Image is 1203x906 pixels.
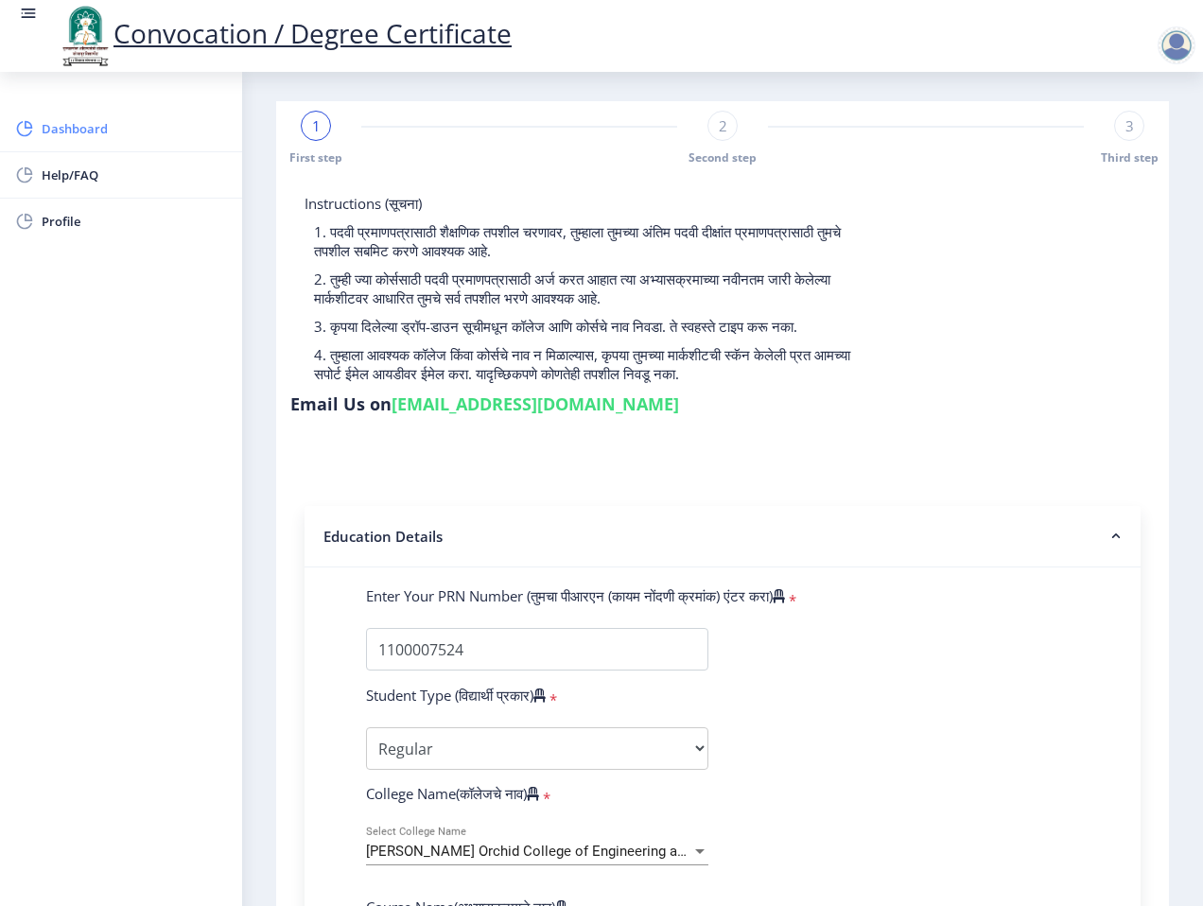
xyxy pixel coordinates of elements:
label: Enter Your PRN Number (तुमचा पीआरएन (कायम नोंदणी क्रमांक) एंटर करा) [366,586,785,605]
span: Second step [689,149,757,166]
p: 1. पदवी प्रमाणपत्रासाठी शैक्षणिक तपशील चरणावर, तुम्हाला तुमच्या अंतिम पदवी दीक्षांत प्रमाणपत्रासा... [314,222,862,260]
span: First step [289,149,342,166]
span: 3 [1125,116,1134,135]
span: Dashboard [42,117,227,140]
a: Convocation / Degree Certificate [57,15,512,51]
span: Help/FAQ [42,164,227,186]
h6: Email Us on [290,392,679,415]
img: logo [57,4,113,68]
p: 3. कृपया दिलेल्या ड्रॉप-डाउन सूचीमधून कॉलेज आणि कोर्सचे नाव निवडा. ते स्वहस्ते टाइप करू नका. [314,317,862,336]
span: Instructions (सूचना) [305,194,422,213]
span: 1 [312,116,321,135]
p: 4. तुम्हाला आवश्यक कॉलेज किंवा कोर्सचे नाव न मिळाल्यास, कृपया तुमच्या मार्कशीटची स्कॅन केलेली प्र... [314,345,862,383]
span: [PERSON_NAME] Orchid College of Engineering and Technology, [GEOGRAPHIC_DATA] [366,843,911,860]
input: PRN Number [366,628,708,671]
span: Profile [42,210,227,233]
p: 2. तुम्ही ज्या कोर्ससाठी पदवी प्रमाणपत्रासाठी अर्ज करत आहात त्या अभ्यासक्रमाच्या नवीनतम जारी केले... [314,270,862,307]
span: 2 [719,116,727,135]
nb-accordion-item-header: Education Details [305,506,1141,567]
label: College Name(कॉलेजचे नाव) [366,784,539,803]
span: Third step [1101,149,1159,166]
a: [EMAIL_ADDRESS][DOMAIN_NAME] [392,392,679,415]
label: Student Type (विद्यार्थी प्रकार) [366,686,546,705]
